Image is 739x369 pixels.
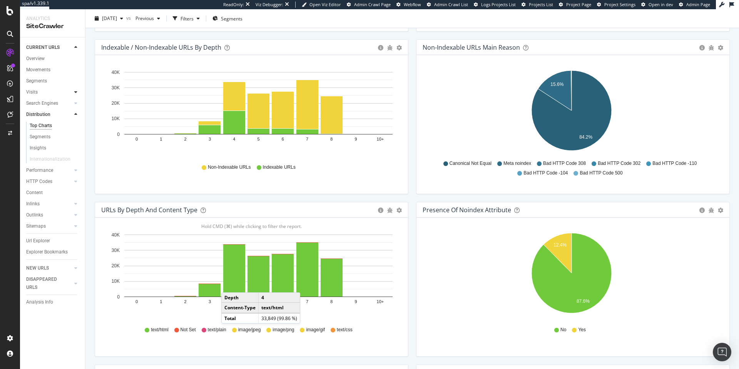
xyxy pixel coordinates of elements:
[208,327,226,333] span: text/plain
[523,170,568,176] span: Bad HTTP Code -104
[101,230,399,319] svg: A chart.
[26,178,72,186] a: HTTP Codes
[26,111,50,119] div: Distribution
[26,66,50,74] div: Movements
[330,137,333,142] text: 8
[306,327,325,333] span: image/gif
[559,2,591,8] a: Project Page
[30,122,80,130] a: Top Charts
[598,160,640,167] span: Bad HTTP Code 302
[101,44,221,51] div: Indexable / Non-Indexable URLs by Depth
[112,279,120,284] text: 10K
[112,85,120,91] text: 30K
[209,300,211,304] text: 3
[481,2,516,7] span: Logs Projects List
[117,132,120,137] text: 0
[181,15,194,22] div: Filters
[26,275,72,292] a: DISAPPEARED URLS
[354,2,391,7] span: Admin Crawl Page
[579,134,592,140] text: 84.2%
[30,122,52,130] div: Top Charts
[238,327,261,333] span: image/jpeg
[26,77,80,85] a: Segments
[132,12,163,25] button: Previous
[355,300,357,304] text: 9
[26,248,80,256] a: Explorer Bookmarks
[709,208,714,213] div: bug
[222,303,259,313] td: Content-Type
[355,137,357,142] text: 9
[337,327,353,333] span: text/css
[170,12,203,25] button: Filters
[132,15,154,22] span: Previous
[604,2,635,7] span: Project Settings
[26,237,80,245] a: Url Explorer
[26,166,72,174] a: Performance
[686,2,710,7] span: Admin Page
[699,208,705,213] div: circle-info
[259,313,300,323] td: 33,849 (99.86 %)
[135,137,138,142] text: 0
[26,298,80,306] a: Analysis Info
[718,208,723,213] div: gear
[396,2,421,8] a: Webflow
[26,44,60,52] div: CURRENT URLS
[30,144,46,152] div: Insights
[181,327,196,333] span: Not Set
[208,164,251,171] span: Non-Indexable URLs
[597,2,635,8] a: Project Settings
[26,15,79,22] div: Analytics
[550,82,563,87] text: 15.6%
[649,2,673,7] span: Open in dev
[434,2,468,7] span: Admin Crawl List
[26,55,45,63] div: Overview
[709,45,714,50] div: bug
[378,45,383,50] div: circle-info
[529,2,553,7] span: Projects List
[26,200,72,208] a: Inlinks
[713,343,731,361] div: Open Intercom Messenger
[101,206,197,214] div: URLs by Depth and Content Type
[26,166,53,174] div: Performance
[26,88,38,96] div: Visits
[259,303,300,313] td: text/html
[543,160,586,167] span: Bad HTTP Code 308
[347,2,391,8] a: Admin Crawl Page
[522,2,553,8] a: Projects List
[26,222,46,230] div: Sitemaps
[26,66,80,74] a: Movements
[184,300,187,304] text: 2
[474,2,516,8] a: Logs Projects List
[257,137,259,142] text: 5
[378,208,383,213] div: circle-info
[309,2,341,7] span: Open Viz Editor
[26,298,53,306] div: Analysis Info
[263,164,296,171] span: Indexable URLs
[26,264,72,272] a: NEW URLS
[135,300,138,304] text: 0
[221,15,242,22] span: Segments
[112,116,120,122] text: 10K
[679,2,710,8] a: Admin Page
[578,327,586,333] span: Yes
[26,77,47,85] div: Segments
[26,22,79,31] div: SiteCrawler
[30,133,80,141] a: Segments
[387,45,393,50] div: bug
[396,45,402,50] div: gear
[553,242,567,248] text: 12.4%
[259,293,300,303] td: 4
[112,232,120,238] text: 40K
[256,2,283,8] div: Viz Debugger:
[26,99,58,107] div: Search Engines
[126,14,132,21] span: vs
[30,144,80,152] a: Insights
[427,2,468,8] a: Admin Crawl List
[423,67,721,157] svg: A chart.
[377,137,384,142] text: 10+
[26,178,52,186] div: HTTP Codes
[652,160,697,167] span: Bad HTTP Code -110
[26,222,72,230] a: Sitemaps
[223,2,244,8] div: ReadOnly:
